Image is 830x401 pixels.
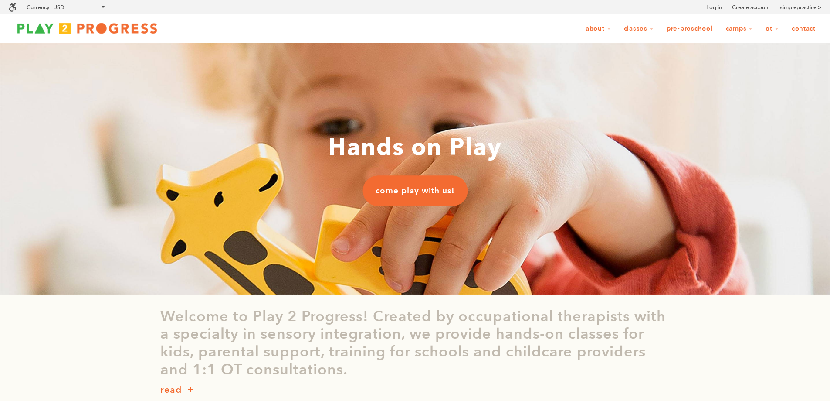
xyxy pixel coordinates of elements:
a: come play with us! [362,175,468,206]
p: read [160,383,182,397]
label: Currency [27,4,49,10]
a: Pre-Preschool [661,21,718,37]
img: Play2Progress logo [9,20,166,37]
p: Welcome to Play 2 Progress! Created by occupational therapists with a specialty in sensory integr... [160,308,670,379]
span: come play with us! [376,185,454,196]
a: Camps [720,21,759,37]
a: Classes [618,21,659,37]
a: About [580,21,617,37]
a: Contact [786,21,821,37]
a: OT [760,21,784,37]
a: Log in [706,3,722,12]
a: Create account [732,3,770,12]
a: simplepractice > [780,3,821,12]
